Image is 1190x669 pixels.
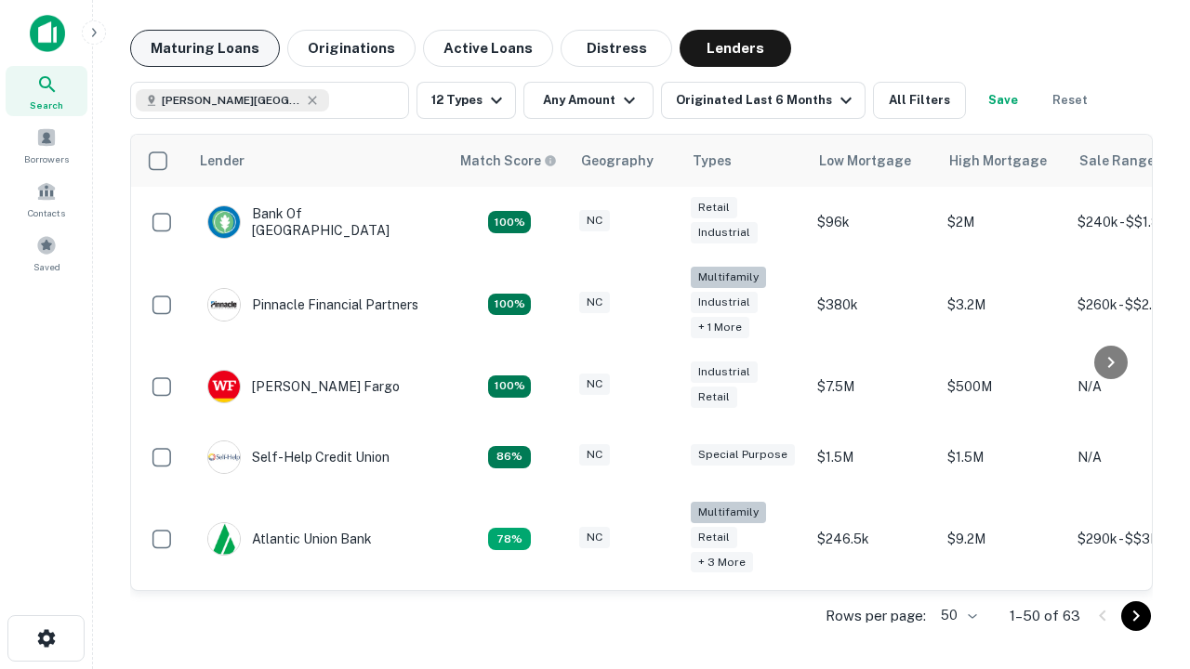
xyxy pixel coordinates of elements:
[693,150,732,172] div: Types
[28,205,65,220] span: Contacts
[691,267,766,288] div: Multifamily
[460,151,557,171] div: Capitalize uses an advanced AI algorithm to match your search with the best lender. The match sco...
[207,205,430,239] div: Bank Of [GEOGRAPHIC_DATA]
[6,120,87,170] a: Borrowers
[938,135,1068,187] th: High Mortgage
[208,206,240,238] img: picture
[208,289,240,321] img: picture
[208,441,240,473] img: picture
[488,446,531,468] div: Matching Properties: 11, hasApolloMatch: undefined
[691,361,758,383] div: Industrial
[523,82,654,119] button: Any Amount
[933,602,980,629] div: 50
[581,150,654,172] div: Geography
[579,374,610,395] div: NC
[808,187,938,257] td: $96k
[561,30,672,67] button: Distress
[416,82,516,119] button: 12 Types
[808,422,938,492] td: $1.5M
[488,211,531,233] div: Matching Properties: 14, hasApolloMatch: undefined
[130,30,280,67] button: Maturing Loans
[488,294,531,316] div: Matching Properties: 23, hasApolloMatch: undefined
[826,605,926,627] p: Rows per page:
[24,151,69,166] span: Borrowers
[1079,150,1155,172] div: Sale Range
[200,150,245,172] div: Lender
[680,30,791,67] button: Lenders
[33,259,60,274] span: Saved
[938,257,1068,351] td: $3.2M
[808,135,938,187] th: Low Mortgage
[579,444,610,466] div: NC
[423,30,553,67] button: Active Loans
[449,135,570,187] th: Capitalize uses an advanced AI algorithm to match your search with the best lender. The match sco...
[460,151,553,171] h6: Match Score
[1097,461,1190,550] iframe: Chat Widget
[207,522,372,556] div: Atlantic Union Bank
[973,82,1033,119] button: Save your search to get updates of matches that match your search criteria.
[579,210,610,231] div: NC
[691,552,753,573] div: + 3 more
[691,197,737,218] div: Retail
[488,528,531,550] div: Matching Properties: 10, hasApolloMatch: undefined
[1121,601,1151,631] button: Go to next page
[30,98,63,112] span: Search
[6,66,87,116] a: Search
[287,30,416,67] button: Originations
[488,375,531,398] div: Matching Properties: 14, hasApolloMatch: undefined
[579,527,610,548] div: NC
[579,292,610,313] div: NC
[808,492,938,586] td: $246.5k
[207,440,390,474] div: Self-help Credit Union
[208,371,240,402] img: picture
[808,351,938,422] td: $7.5M
[6,228,87,278] a: Saved
[691,292,758,313] div: Industrial
[207,370,400,403] div: [PERSON_NAME] Fargo
[808,257,938,351] td: $380k
[691,527,737,548] div: Retail
[819,150,911,172] div: Low Mortgage
[681,135,808,187] th: Types
[30,15,65,52] img: capitalize-icon.png
[162,92,301,109] span: [PERSON_NAME][GEOGRAPHIC_DATA], [GEOGRAPHIC_DATA]
[570,135,681,187] th: Geography
[691,222,758,243] div: Industrial
[1040,82,1100,119] button: Reset
[6,174,87,224] a: Contacts
[938,351,1068,422] td: $500M
[938,187,1068,257] td: $2M
[1010,605,1080,627] p: 1–50 of 63
[691,387,737,408] div: Retail
[208,523,240,555] img: picture
[691,502,766,523] div: Multifamily
[873,82,966,119] button: All Filters
[938,422,1068,492] td: $1.5M
[691,444,795,466] div: Special Purpose
[661,82,866,119] button: Originated Last 6 Months
[938,492,1068,586] td: $9.2M
[189,135,449,187] th: Lender
[676,89,857,111] div: Originated Last 6 Months
[691,317,749,338] div: + 1 more
[207,288,418,321] div: Pinnacle Financial Partners
[949,150,1047,172] div: High Mortgage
